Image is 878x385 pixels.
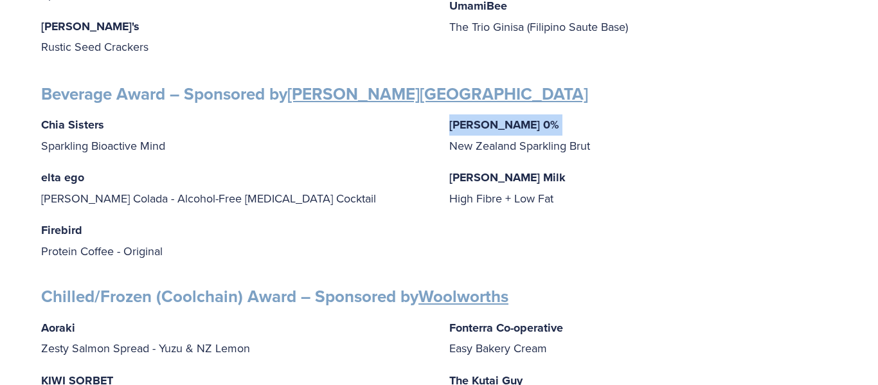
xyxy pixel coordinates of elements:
strong: [PERSON_NAME]'s [41,18,139,35]
p: Zesty Salmon Spread - Yuzu & NZ Lemon [41,318,429,359]
strong: Chia Sisters [41,116,104,133]
strong: [PERSON_NAME] Milk [449,169,566,186]
strong: Chilled/Frozen (Coolchain) Award – Sponsored by [41,284,508,309]
p: Easy Bakery Cream [449,318,837,359]
strong: elta ego [41,169,84,186]
p: New Zealand Sparkling Brut [449,114,837,156]
p: Sparkling Bioactive Mind [41,114,429,156]
strong: Firebird [41,222,82,238]
a: Woolworths [418,284,508,309]
strong: [PERSON_NAME] 0% [449,116,559,133]
strong: Fonterra Co-operative [449,319,563,336]
a: [PERSON_NAME][GEOGRAPHIC_DATA] [287,82,588,106]
p: Rustic Seed Crackers [41,16,429,57]
p: Protein Coffee - Original [41,220,429,261]
strong: Aoraki [41,319,75,336]
p: [PERSON_NAME] Colada - Alcohol-Free [MEDICAL_DATA] Cocktail [41,167,429,208]
strong: Beverage Award – Sponsored by [41,82,588,106]
p: High Fibre + Low Fat [449,167,837,208]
